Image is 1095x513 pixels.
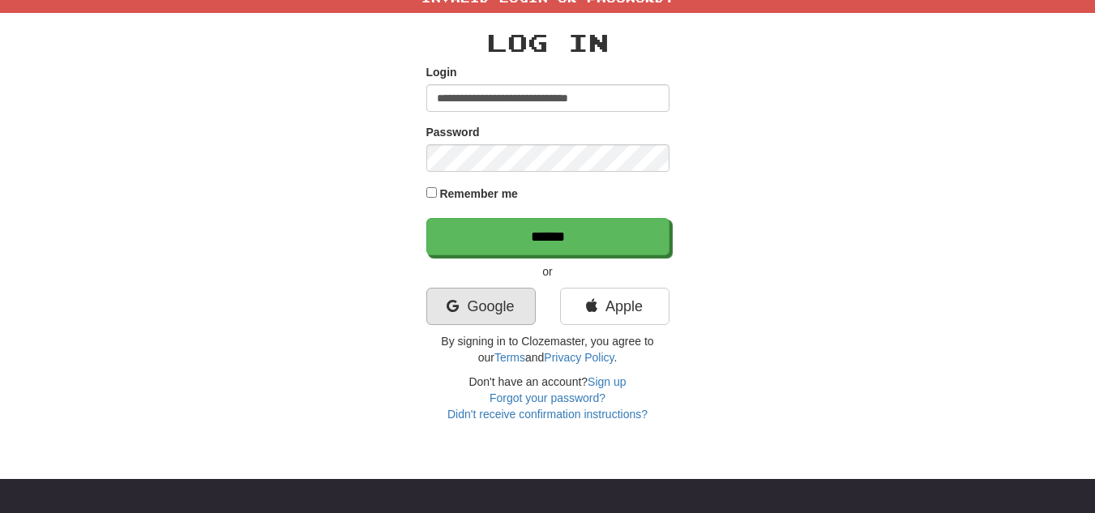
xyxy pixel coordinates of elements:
a: Terms [494,351,525,364]
a: Google [426,288,536,325]
a: Privacy Policy [544,351,614,364]
h2: Log In [426,29,669,56]
label: Remember me [439,186,518,202]
label: Login [426,64,457,80]
div: Don't have an account? [426,374,669,422]
a: Apple [560,288,669,325]
a: Forgot your password? [490,391,605,404]
p: or [426,263,669,280]
a: Didn't receive confirmation instructions? [447,408,648,421]
p: By signing in to Clozemaster, you agree to our and . [426,333,669,366]
label: Password [426,124,480,140]
a: Sign up [588,375,626,388]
